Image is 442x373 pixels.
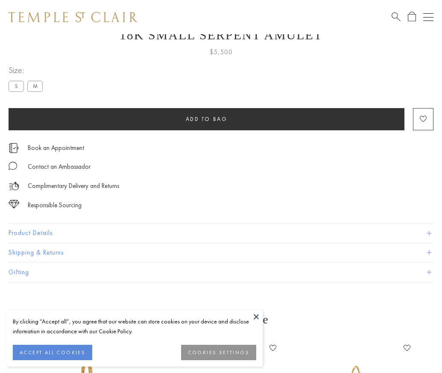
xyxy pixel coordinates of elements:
[392,12,401,22] a: Search
[9,12,138,22] img: Temple St. Clair
[9,108,404,130] button: Add to bag
[13,317,256,336] div: By clicking “Accept all”, you agree that our website can store cookies on your device and disclos...
[210,47,233,58] span: $5,500
[9,200,19,209] img: icon_sourcing.svg
[408,12,416,22] a: Open Shopping Bag
[28,181,119,191] p: Complimentary Delivery and Returns
[13,345,92,360] button: ACCEPT ALL COOKIES
[9,243,433,262] button: Shipping & Returns
[28,162,91,172] div: Contact an Ambassador
[9,181,19,191] img: icon_delivery.svg
[27,81,43,91] label: M
[28,200,82,211] div: Responsible Sourcing
[9,223,433,243] button: Product Details
[28,143,84,153] a: Book an Appointment
[186,115,228,123] span: Add to bag
[9,81,24,91] label: S
[181,345,256,360] button: COOKIES SETTINGS
[9,263,433,282] button: Gifting
[9,63,46,77] span: Size:
[9,28,433,42] h1: 18K Small Serpent Amulet
[9,143,19,153] img: icon_appointment.svg
[9,162,17,170] img: MessageIcon-01_2.svg
[423,12,433,22] button: Open navigation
